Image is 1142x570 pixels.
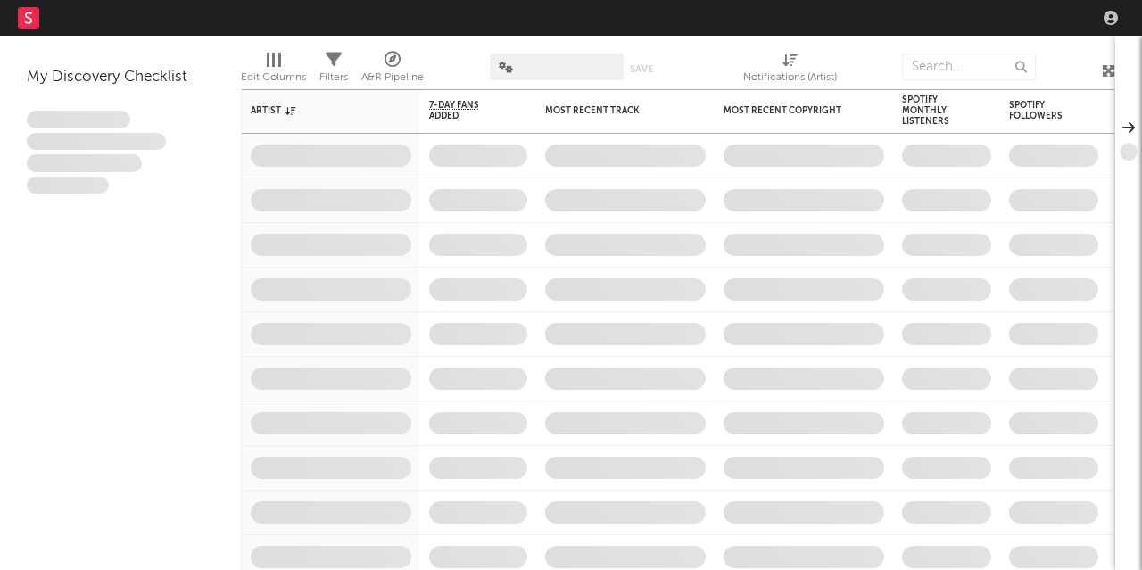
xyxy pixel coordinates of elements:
[866,102,884,120] button: Filter by Most Recent Copyright
[241,67,306,88] div: Edit Columns
[1080,102,1098,120] button: Filter by Spotify Followers
[27,154,142,172] span: Praesent ac interdum
[743,67,837,88] div: Notifications (Artist)
[27,111,130,128] span: Lorem ipsum dolor
[319,45,348,96] div: Filters
[241,45,306,96] div: Edit Columns
[27,133,166,151] span: Integer aliquet in purus et
[429,100,501,121] span: 7-Day Fans Added
[724,105,857,116] div: Most Recent Copyright
[509,102,527,120] button: Filter by 7-Day Fans Added
[27,67,214,88] div: My Discovery Checklist
[361,45,424,96] div: A&R Pipeline
[1009,100,1072,121] div: Spotify Followers
[361,67,424,88] div: A&R Pipeline
[251,105,385,116] div: Artist
[393,102,411,120] button: Filter by Artist
[743,45,837,96] div: Notifications (Artist)
[973,102,991,120] button: Filter by Spotify Monthly Listeners
[902,54,1036,80] input: Search...
[902,95,964,127] div: Spotify Monthly Listeners
[545,105,679,116] div: Most Recent Track
[319,67,348,88] div: Filters
[630,64,653,74] button: Save
[688,102,706,120] button: Filter by Most Recent Track
[27,177,109,194] span: Aliquam viverra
